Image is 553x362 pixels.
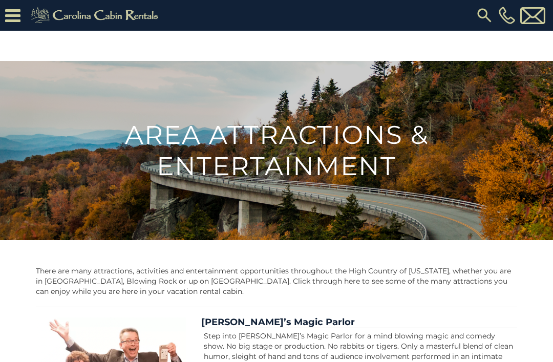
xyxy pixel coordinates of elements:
[36,266,517,296] p: There are many attractions, activities and entertainment opportunities throughout the High Countr...
[475,6,494,25] img: search-regular.svg
[201,316,355,328] a: [PERSON_NAME]’s Magic Parlor
[496,7,518,24] a: [PHONE_NUMBER]
[26,5,167,26] img: Khaki-logo.png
